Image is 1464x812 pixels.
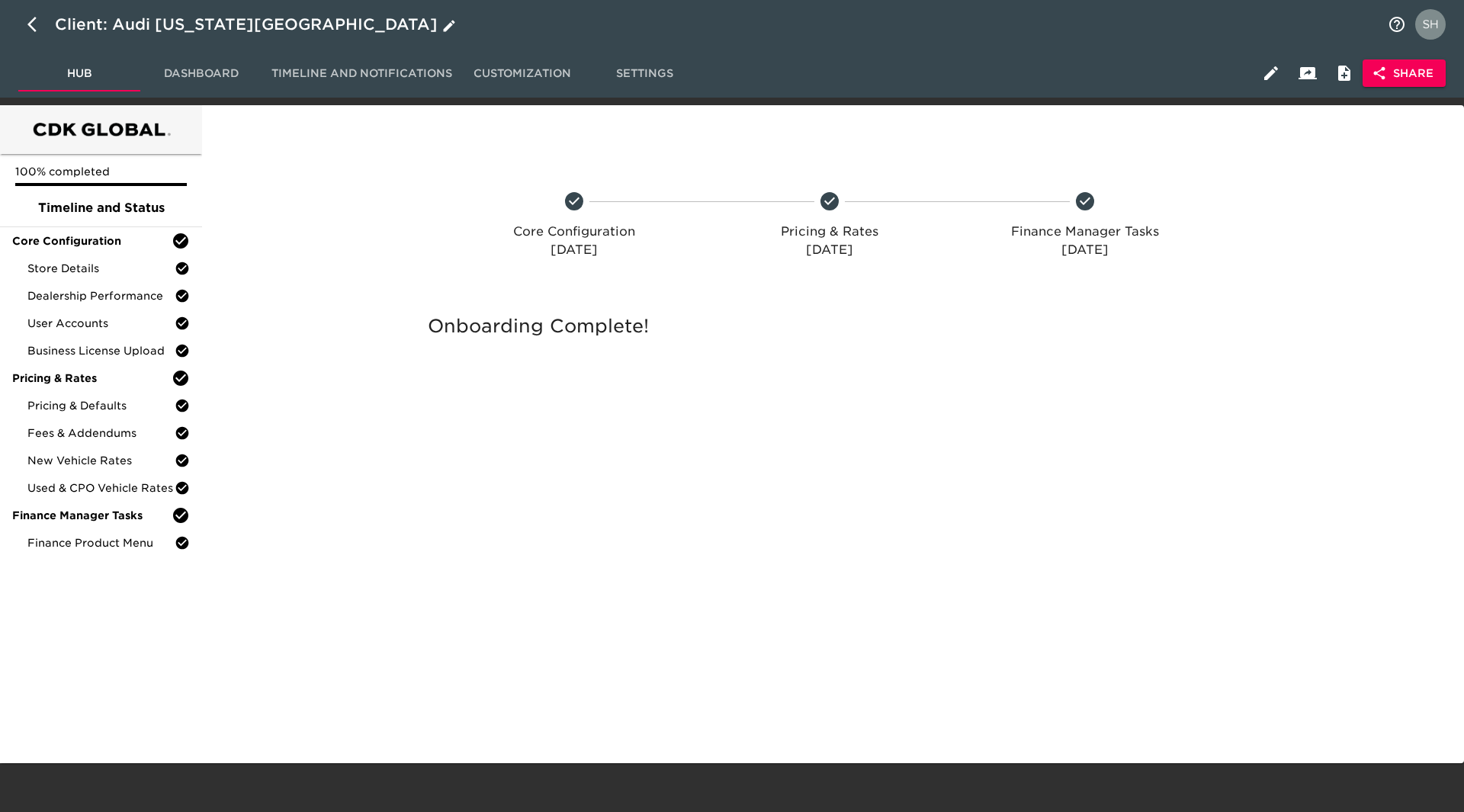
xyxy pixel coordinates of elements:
span: Hub [27,64,131,83]
div: Client: Audi [US_STATE][GEOGRAPHIC_DATA] [55,12,459,37]
span: Dashboard [149,64,253,83]
button: Edit Hub [1253,55,1289,91]
span: Store Details [27,261,175,276]
span: Share [1375,64,1433,83]
h5: Onboarding Complete! [428,314,1231,339]
p: Pricing & Rates [708,223,951,241]
span: Customization [470,64,574,83]
span: Timeline and Status [12,199,190,217]
p: 100% completed [15,164,187,179]
button: Internal Notes and Comments [1326,55,1363,91]
span: Pricing & Rates [12,371,172,386]
span: Timeline and Notifications [271,64,452,83]
p: [DATE] [452,241,695,259]
span: User Accounts [27,316,175,331]
button: Share [1363,59,1446,88]
p: Finance Manager Tasks [964,223,1207,241]
span: New Vehicle Rates [27,453,175,468]
span: Business License Upload [27,343,175,358]
button: notifications [1379,6,1415,43]
img: Profile [1415,9,1446,40]
span: Used & CPO Vehicle Rates [27,480,175,496]
span: Dealership Performance [27,288,175,303]
p: Core Configuration [452,223,695,241]
span: Finance Manager Tasks [12,508,172,523]
span: Pricing & Defaults [27,398,175,413]
button: Client View [1289,55,1326,91]
p: [DATE] [708,241,951,259]
span: Finance Product Menu [27,535,175,550]
span: Settings [592,64,696,83]
span: Core Configuration [12,233,172,249]
span: Fees & Addendums [27,425,175,441]
p: [DATE] [964,241,1207,259]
